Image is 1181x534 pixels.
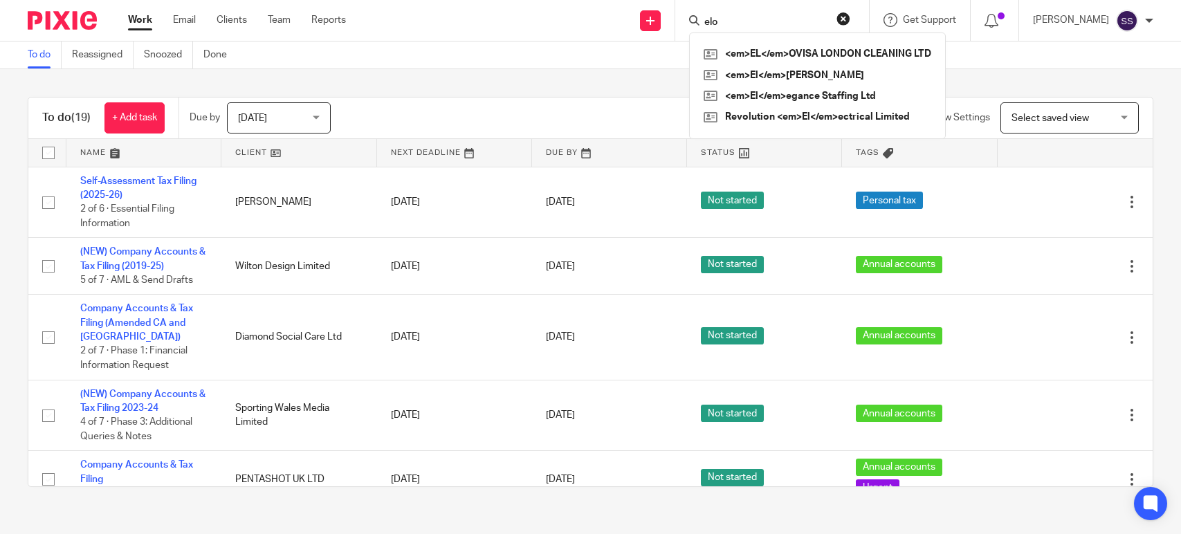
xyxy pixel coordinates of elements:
[1011,113,1089,123] span: Select saved view
[311,13,346,27] a: Reports
[931,113,990,122] span: View Settings
[42,111,91,125] h1: To do
[221,295,376,380] td: Diamond Social Care Ltd
[856,405,942,422] span: Annual accounts
[856,256,942,273] span: Annual accounts
[836,12,850,26] button: Clear
[546,475,575,484] span: [DATE]
[377,167,532,238] td: [DATE]
[701,469,764,486] span: Not started
[377,380,532,451] td: [DATE]
[80,389,205,413] a: (NEW) Company Accounts & Tax Filing 2023-24
[80,204,174,228] span: 2 of 6 · Essential Filing Information
[80,417,192,441] span: 4 of 7 · Phase 3: Additional Queries & Notes
[28,42,62,68] a: To do
[104,102,165,133] a: + Add task
[144,42,193,68] a: Snoozed
[701,256,764,273] span: Not started
[546,197,575,207] span: [DATE]
[703,17,827,29] input: Search
[128,13,152,27] a: Work
[377,451,532,508] td: [DATE]
[80,460,193,484] a: Company Accounts & Tax Filing
[173,13,196,27] a: Email
[546,332,575,342] span: [DATE]
[856,327,942,344] span: Annual accounts
[80,275,193,285] span: 5 of 7 · AML & Send Drafts
[856,459,942,476] span: Annual accounts
[221,380,376,451] td: Sporting Wales Media Limited
[377,238,532,295] td: [DATE]
[856,149,879,156] span: Tags
[221,451,376,508] td: PENTASHOT UK LTD
[221,167,376,238] td: [PERSON_NAME]
[856,479,899,497] span: Urgent
[903,15,956,25] span: Get Support
[80,304,193,342] a: Company Accounts & Tax Filing (Amended CA and [GEOGRAPHIC_DATA])
[221,238,376,295] td: Wilton Design Limited
[238,113,267,123] span: [DATE]
[80,247,205,270] a: (NEW) Company Accounts & Tax Filing (2019-25)
[80,176,196,200] a: Self-Assessment Tax Filing (2025-26)
[71,112,91,123] span: (19)
[72,42,134,68] a: Reassigned
[1033,13,1109,27] p: [PERSON_NAME]
[1116,10,1138,32] img: svg%3E
[190,111,220,125] p: Due by
[217,13,247,27] a: Clients
[546,410,575,420] span: [DATE]
[856,192,923,209] span: Personal tax
[377,295,532,380] td: [DATE]
[701,192,764,209] span: Not started
[203,42,237,68] a: Done
[546,261,575,271] span: [DATE]
[268,13,291,27] a: Team
[28,11,97,30] img: Pixie
[701,327,764,344] span: Not started
[80,347,187,371] span: 2 of 7 · Phase 1: Financial Information Request
[701,405,764,422] span: Not started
